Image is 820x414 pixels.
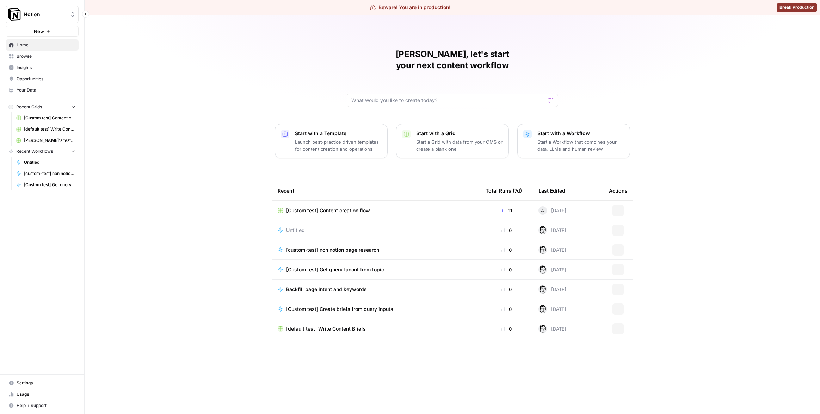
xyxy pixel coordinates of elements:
a: Settings [6,377,79,389]
span: Insights [17,64,75,71]
span: [Custom test] Get query fanout from topic [286,266,384,273]
a: [default test] Write Content Briefs [13,124,79,135]
p: Start with a Grid [416,130,503,137]
div: [DATE] [538,265,566,274]
div: Recent [278,181,474,200]
span: [custom-test] non notion page research [286,246,379,253]
span: [Custom test] Content creation flow [24,115,75,121]
div: 0 [486,306,527,313]
a: [Custom test] Content creation flow [278,207,474,214]
span: Notion [24,11,66,18]
div: Last Edited [538,181,565,200]
p: Start a Workflow that combines your data, LLMs and human review [537,138,624,152]
div: 0 [486,227,527,234]
button: Start with a WorkflowStart a Workflow that combines your data, LLMs and human review [517,124,630,158]
span: Opportunities [17,76,75,82]
div: [DATE] [538,246,566,254]
button: New [6,26,79,37]
span: [Custom test] Content creation flow [286,207,370,214]
p: Start a Grid with data from your CMS or create a blank one [416,138,503,152]
span: Untitled [286,227,305,234]
a: Insights [6,62,79,73]
a: Your Data [6,84,79,96]
button: Start with a GridStart a Grid with data from your CMS or create a blank one [396,124,509,158]
img: ygx76vswflo5630il17c0dd006mi [538,325,547,333]
a: Backfill page intent and keywords [278,286,474,293]
div: Beware! You are in production! [370,4,450,11]
a: Home [6,39,79,51]
div: [DATE] [538,285,566,294]
div: 0 [486,325,527,332]
button: Workspace: Notion [6,6,79,23]
span: Backfill page intent and keywords [286,286,367,293]
button: Break Production [777,3,817,12]
div: Total Runs (7d) [486,181,522,200]
span: Recent Workflows [16,148,53,155]
div: 11 [486,207,527,214]
span: [Custom test] Get query fanout from topic [24,182,75,188]
a: [Custom test] Get query fanout from topic [13,179,79,190]
h1: [PERSON_NAME], let's start your next content workflow [347,49,558,71]
span: Recent Grids [16,104,42,110]
span: [default test] Write Content Briefs [286,325,366,332]
div: [DATE] [538,305,566,313]
img: Notion Logo [8,8,21,21]
div: 0 [486,286,527,293]
div: 0 [486,266,527,273]
img: ygx76vswflo5630il17c0dd006mi [538,226,547,234]
span: [custom-test] non notion page research [24,170,75,177]
a: [custom-test] non notion page research [13,168,79,179]
button: Recent Grids [6,102,79,112]
a: Usage [6,389,79,400]
input: What would you like to create today? [351,97,545,104]
span: [PERSON_NAME]'s test Grid [24,137,75,144]
a: Untitled [278,227,474,234]
span: [default test] Write Content Briefs [24,126,75,132]
img: ygx76vswflo5630il17c0dd006mi [538,265,547,274]
span: [Custom test] Create briefs from query inputs [286,306,393,313]
a: [Custom test] Get query fanout from topic [278,266,474,273]
div: [DATE] [538,206,566,215]
img: ygx76vswflo5630il17c0dd006mi [538,305,547,313]
span: Break Production [779,4,814,11]
button: Help + Support [6,400,79,411]
span: Untitled [24,159,75,165]
a: [Custom test] Content creation flow [13,112,79,124]
span: Help + Support [17,402,75,409]
a: [Custom test] Create briefs from query inputs [278,306,474,313]
span: A [541,207,544,214]
button: Recent Workflows [6,146,79,157]
span: Settings [17,380,75,386]
a: [custom-test] non notion page research [278,246,474,253]
div: Actions [609,181,628,200]
p: Start with a Template [295,130,382,137]
span: Usage [17,391,75,397]
span: Your Data [17,87,75,93]
img: ygx76vswflo5630il17c0dd006mi [538,246,547,254]
p: Start with a Workflow [537,130,624,137]
img: ygx76vswflo5630il17c0dd006mi [538,285,547,294]
p: Launch best-practice driven templates for content creation and operations [295,138,382,152]
div: [DATE] [538,325,566,333]
a: Opportunities [6,73,79,84]
span: New [34,28,44,35]
a: [default test] Write Content Briefs [278,325,474,332]
div: 0 [486,246,527,253]
a: [PERSON_NAME]'s test Grid [13,135,79,146]
span: Browse [17,53,75,59]
a: Browse [6,51,79,62]
a: Untitled [13,157,79,168]
button: Start with a TemplateLaunch best-practice driven templates for content creation and operations [275,124,388,158]
span: Home [17,42,75,48]
div: [DATE] [538,226,566,234]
